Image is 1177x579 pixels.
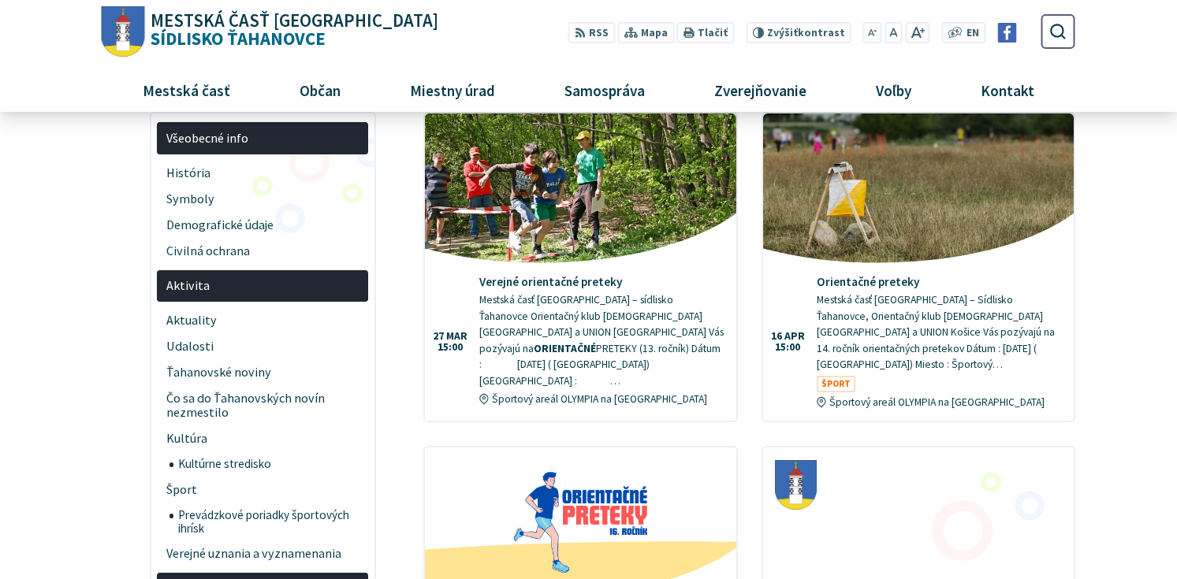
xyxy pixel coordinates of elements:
button: Tlačiť [677,22,734,43]
span: Tlačiť [698,27,728,39]
span: Športový areál OLYMPIA na [GEOGRAPHIC_DATA] [829,395,1045,409]
a: Ťahanovské noviny [157,360,368,386]
a: Aktuality [157,308,368,334]
span: Samospráva [558,69,650,111]
span: Aktivita [166,273,359,299]
span: EN [967,25,979,42]
span: 27 [433,331,444,342]
a: Logo Sídlisko Ťahanovce, prejsť na domovskú stránku. [102,6,438,58]
a: Zverejňovanie [686,69,836,111]
span: Mestská časť [GEOGRAPHIC_DATA] – sídlisko Ťahanovce Orientačný klub [DEMOGRAPHIC_DATA] [GEOGRAPHI... [479,293,724,388]
span: Občan [293,69,346,111]
span: Verejné uznania a vyznamenania [166,541,359,567]
span: 15:00 [771,342,805,353]
span: Kultúrne stredisko [178,451,359,477]
span: Sídlisko Ťahanovce [145,12,439,48]
a: Samospráva [536,69,674,111]
span: kontrast [767,27,845,39]
span: Udalosti [166,334,359,360]
a: Orientačné preteky Mestská časť [GEOGRAPHIC_DATA] – Sídlisko Ťahanovce, Orientačný klub [DEMOGRAP... [763,113,1074,421]
span: RSS [589,25,609,42]
span: Demografické údaje [166,212,359,238]
span: Mapa [641,25,668,42]
span: Symboly [166,186,359,212]
h4: Verejné orientačné preteky [479,275,724,289]
span: Všeobecné info [166,125,359,151]
button: Nastaviť pôvodnú veľkosť písma [885,22,902,43]
span: Aktuality [166,308,359,334]
a: Voľby [847,69,940,111]
a: Miestny úrad [381,69,523,111]
button: Zmenšiť veľkosť písma [863,22,882,43]
a: EN [963,25,984,42]
span: Voľby [870,69,918,111]
a: Všeobecné info [157,122,368,154]
a: Šport [157,477,368,503]
a: RSS [568,22,615,43]
a: Čo sa do Ťahanovských novín nezmestilo [157,386,368,426]
span: Miestny úrad [404,69,501,111]
a: Demografické údaje [157,212,368,238]
span: Ťahanovské noviny [166,360,359,386]
span: Šport [166,477,359,503]
img: Prejsť na Facebook stránku [997,23,1017,43]
span: 15:00 [433,342,467,353]
a: Kultúrne stredisko [169,451,369,477]
span: 16 [771,331,782,342]
button: Zväčšiť veľkosť písma [905,22,929,43]
span: Športový areál OLYMPIA na [GEOGRAPHIC_DATA] [492,392,707,406]
strong: ORIENTAČNÉ [534,342,596,355]
span: Kultúra [166,425,359,451]
span: Zvýšiť [767,26,798,39]
a: Prevádzkové poriadky športových ihrísk [169,503,369,541]
a: Verejné uznania a vyznamenania [157,541,368,567]
span: Mestská časť [136,69,236,111]
h4: Orientačné preteky [817,275,1061,289]
a: Udalosti [157,334,368,360]
span: Kontakt [975,69,1041,111]
span: Čo sa do Ťahanovských novín nezmestilo [166,386,359,426]
a: Kontakt [952,69,1063,111]
span: mar [446,331,467,342]
span: Mestská časť [GEOGRAPHIC_DATA] [151,12,438,30]
a: Mapa [618,22,674,43]
span: apr [784,331,805,342]
span: Prevádzkové poriadky športových ihrísk [178,503,359,541]
span: Šport [817,376,855,392]
a: Kultúra [157,425,368,451]
a: Civilná ochrana [157,238,368,264]
a: História [157,160,368,186]
a: Aktivita [157,270,368,302]
span: Civilná ochrana [166,238,359,264]
a: Občan [270,69,369,111]
button: Zvýšiťkontrast [746,22,851,43]
img: Prejsť na domovskú stránku [102,6,145,58]
a: Verejné orientačné preteky Mestská časť [GEOGRAPHIC_DATA] – sídlisko Ťahanovce Orientačný klub [D... [425,113,736,418]
a: Symboly [157,186,368,212]
span: Mestská časť [GEOGRAPHIC_DATA] – Sídlisko Ťahanovce, Orientačný klub [DEMOGRAPHIC_DATA] [GEOGRAPH... [817,293,1055,371]
a: Mestská časť [114,69,259,111]
span: História [166,160,359,186]
span: Zverejňovanie [708,69,812,111]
